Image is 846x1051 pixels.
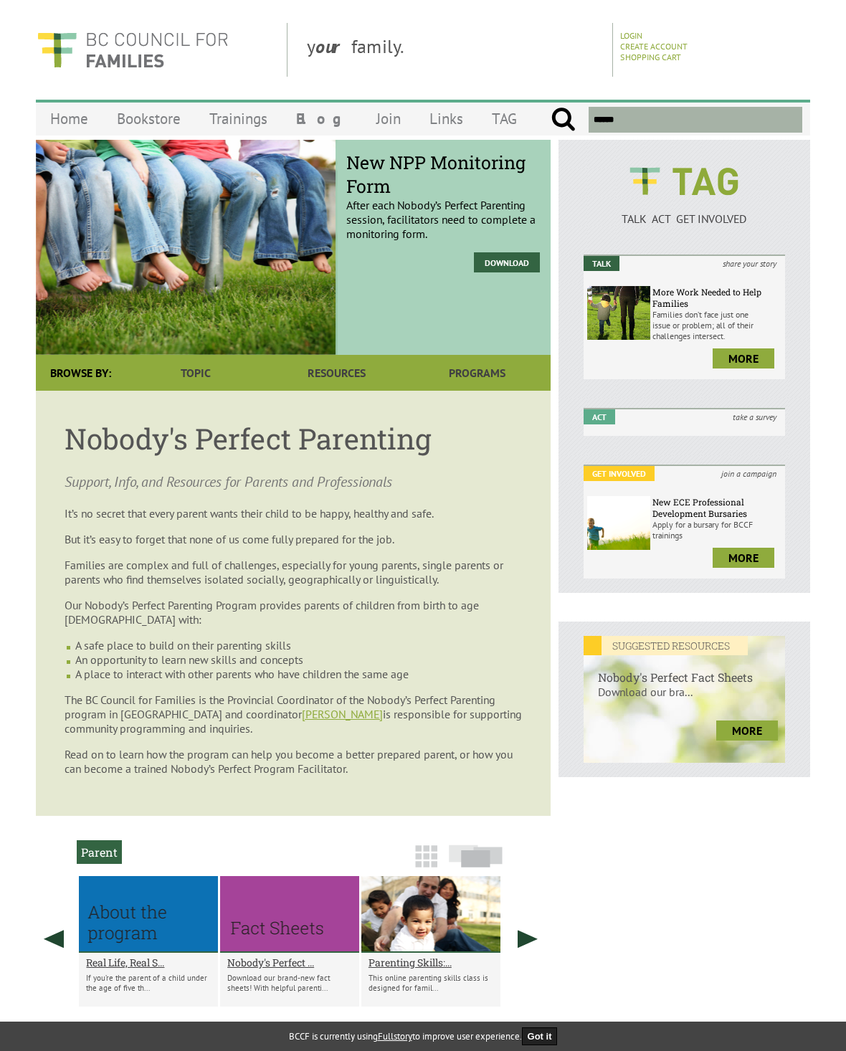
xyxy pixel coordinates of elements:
i: take a survey [724,409,785,424]
a: Links [415,102,477,135]
i: join a campaign [713,466,785,481]
i: share your story [714,256,785,271]
a: Bookstore [103,102,195,135]
a: Resources [266,355,407,391]
a: Slide View [445,852,507,875]
a: Blog [282,102,362,135]
a: TAG [477,102,531,135]
a: Create Account [620,41,688,52]
img: BC Council for FAMILIES [36,23,229,77]
h2: Parent [77,840,122,864]
strong: our [315,34,351,58]
a: Topic [125,355,266,391]
h1: Nobody's Perfect Parenting [65,419,522,457]
h6: More Work Needed to Help Families [652,286,781,309]
h6: New ECE Professional Development Bursaries [652,496,781,519]
p: Our Nobody’s Perfect Parenting Program provides parents of children from birth to age [DEMOGRAPHI... [65,598,522,627]
li: A safe place to build on their parenting skills [75,638,522,652]
em: SUGGESTED RESOURCES [584,636,748,655]
p: Download our brand-new fact sheets! With helpful parenti... [227,973,352,993]
p: It’s no secret that every parent wants their child to be happy, healthy and safe. [65,506,522,520]
span: New NPP Monitoring Form [346,151,540,198]
img: grid-icon.png [415,845,437,867]
a: Real Life, Real S... [86,956,211,969]
em: Get Involved [584,466,655,481]
li: Nobody's Perfect Fact Sheets [220,876,359,1007]
em: Act [584,409,615,424]
a: more [713,348,774,368]
li: A place to interact with other parents who have children the same age [75,667,522,681]
a: Grid View [411,852,442,875]
a: [PERSON_NAME] [302,707,383,721]
a: Download [474,252,540,272]
a: Parenting Skills:... [369,956,493,969]
li: Real Life, Real Support for Positive Parenting [79,876,218,1007]
a: Login [620,30,642,41]
p: Families are complex and full of challenges, especially for young parents, single parents or pare... [65,558,522,586]
p: After each Nobody’s Perfect Parenting session, facilitators need to complete a monitoring form. [346,162,540,241]
img: BCCF's TAG Logo [619,154,748,209]
p: Families don’t face just one issue or problem; all of their challenges intersect. [652,309,781,341]
li: Parenting Skills: 0-5 [361,876,500,1007]
p: Download our bra... [584,685,785,713]
div: y family. [295,23,613,77]
p: This online parenting skills class is designed for famil... [369,973,493,993]
a: Trainings [195,102,282,135]
h6: Nobody's Perfect Fact Sheets [584,655,785,685]
em: Talk [584,256,619,271]
a: more [716,721,778,741]
a: Fullstory [378,1030,412,1042]
a: TALK ACT GET INVOLVED [584,197,785,226]
p: Apply for a bursary for BCCF trainings [652,519,781,541]
img: slide-icon.png [449,845,503,867]
a: Join [362,102,415,135]
a: more [713,548,774,568]
p: If you’re the parent of a child under the age of five th... [86,973,211,993]
p: But it’s easy to forget that none of us come fully prepared for the job. [65,532,522,546]
li: An opportunity to learn new skills and concepts [75,652,522,667]
p: TALK ACT GET INVOLVED [584,211,785,226]
a: Home [36,102,103,135]
p: The BC Council for Families is the Provincial Coordinator of the Nobody’s Perfect Parenting progr... [65,693,522,736]
a: Nobody's Perfect ... [227,956,352,969]
button: Got it [522,1027,558,1045]
p: Support, Info, and Resources for Parents and Professionals [65,472,522,492]
input: Submit [551,107,576,133]
p: Read on to learn how the program can help you become a better prepared parent, or how you can bec... [65,747,522,776]
a: Programs [407,355,548,391]
div: Browse By: [36,355,125,391]
a: Shopping Cart [620,52,681,62]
